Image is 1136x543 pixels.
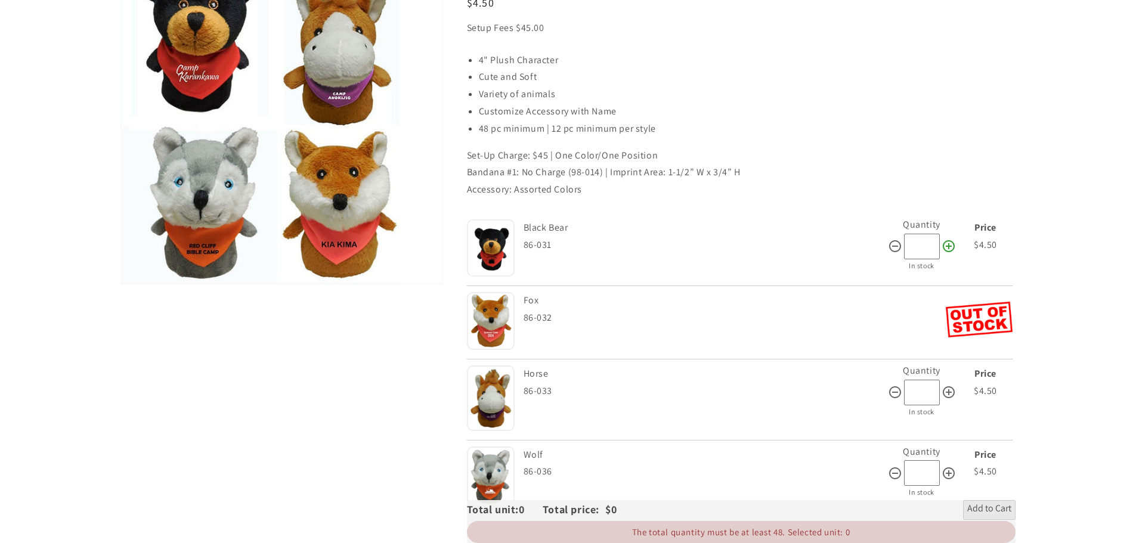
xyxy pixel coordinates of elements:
[903,445,940,458] label: Quantity
[524,292,943,309] div: Fox
[903,218,940,231] label: Quantity
[524,237,888,254] div: 86-031
[888,259,956,272] div: In stock
[467,365,515,431] img: Horse
[959,219,1013,237] div: Price
[524,309,946,327] div: 86-032
[519,502,543,516] span: 0
[467,292,515,350] img: Fox
[467,500,605,519] div: Total unit: Total price:
[959,365,1013,383] div: Price
[974,384,997,397] span: $4.50
[959,446,1013,464] div: Price
[479,54,559,66] span: 4" Plush Character
[467,181,1016,198] p: Accessory: Assorted Colors
[479,120,1016,138] li: 48 pc minimum | 12 pc minimum per style
[467,147,1016,165] p: Set-Up Charge: $45 | One Color/One Position
[946,302,1013,337] img: Out of Stock Fox
[524,219,885,237] div: Black Bear
[888,486,956,499] div: In stock
[467,21,544,34] span: Setup Fees $45.00
[524,463,888,480] div: 86-036
[524,365,885,383] div: Horse
[967,502,1011,517] span: Add to Cart
[467,521,1016,543] div: The total quantity must be at least 48. Selected unit: 0
[524,446,885,464] div: Wolf
[467,164,1016,181] p: Bandana #1: No Charge (98-014) | Imprint Area: 1-1/2” W x 3/4” H
[479,86,1016,103] li: Variety of animals
[974,465,997,477] span: $4.50
[479,103,1016,120] li: Customize Accessory with Name
[524,383,888,400] div: 86-033
[605,502,617,516] span: $0
[963,500,1016,519] button: Add to Cart
[903,364,940,377] label: Quantity
[479,69,1016,86] li: Cute and Soft
[888,405,956,418] div: In stock
[974,238,997,251] span: $4.50
[467,219,515,277] img: Black Bear
[467,446,515,507] img: Wolf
